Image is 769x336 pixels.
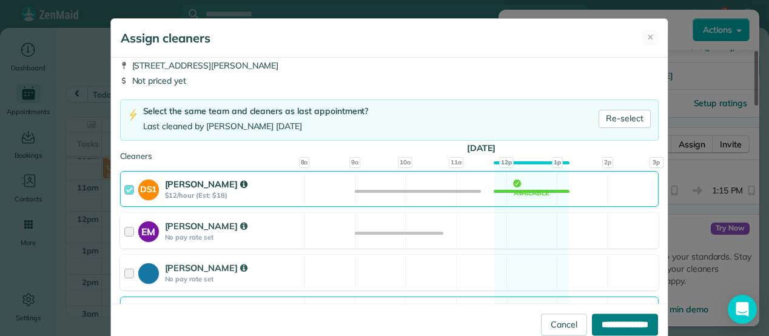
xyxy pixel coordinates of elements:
[143,120,369,133] div: Last cleaned by [PERSON_NAME] [DATE]
[165,262,247,274] strong: [PERSON_NAME]
[647,32,654,44] span: ✕
[120,59,659,72] div: [STREET_ADDRESS][PERSON_NAME]
[138,180,159,196] strong: DS1
[138,221,159,239] strong: EM
[165,233,301,241] strong: No pay rate set
[120,150,659,154] div: Cleaners
[728,295,757,324] div: Open Intercom Messenger
[165,191,301,200] strong: $12/hour (Est: $18)
[121,30,210,47] h5: Assign cleaners
[165,275,301,283] strong: No pay rate set
[165,220,247,232] strong: [PERSON_NAME]
[128,109,138,121] img: lightning-bolt-icon-94e5364df696ac2de96d3a42b8a9ff6ba979493684c50e6bbbcda72601fa0d29.png
[599,110,651,128] a: Re-select
[541,314,587,335] a: Cancel
[143,105,369,118] div: Select the same team and cleaners as last appointment?
[165,178,247,190] strong: [PERSON_NAME]
[120,75,659,87] div: Not priced yet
